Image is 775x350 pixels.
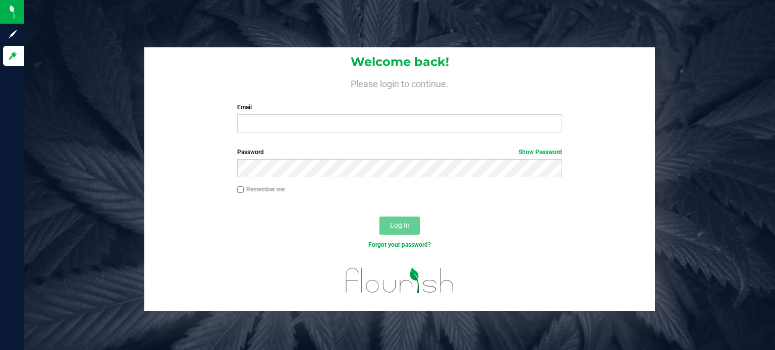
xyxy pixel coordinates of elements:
[144,77,655,89] h4: Please login to continue.
[237,103,563,112] label: Email
[144,55,655,68] h1: Welcome back!
[237,186,244,193] input: Remember me
[368,241,431,248] a: Forgot your password?
[237,185,285,194] label: Remember me
[379,217,420,235] button: Log In
[237,149,264,156] span: Password
[390,221,410,229] span: Log In
[519,149,562,156] a: Show Password
[8,29,18,39] inline-svg: Sign up
[336,260,464,301] img: flourish_logo.svg
[8,51,18,61] inline-svg: Log in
